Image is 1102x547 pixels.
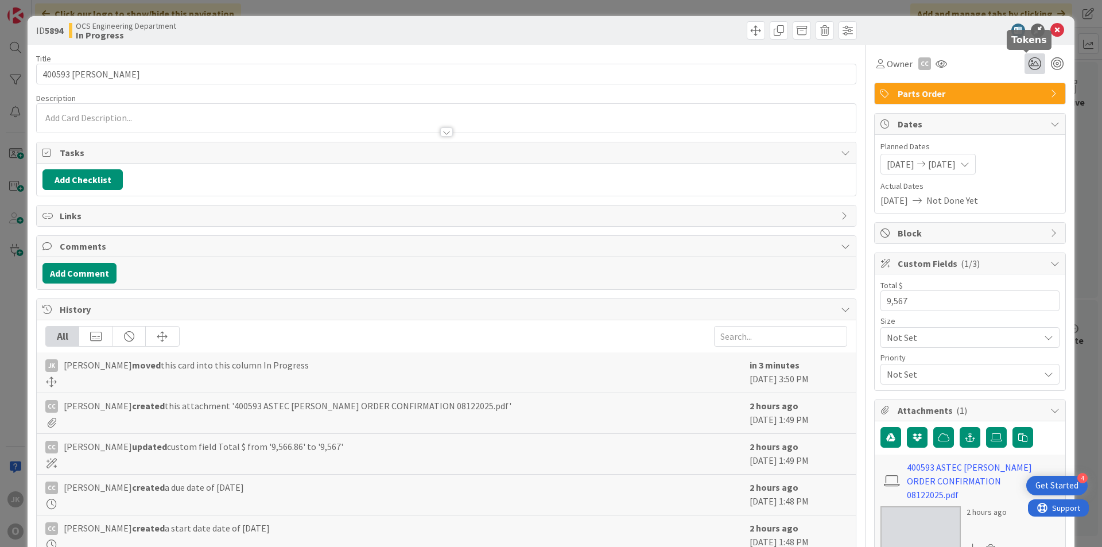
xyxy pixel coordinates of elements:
b: in 3 minutes [750,359,800,371]
span: OCS Engineering Department [76,21,176,30]
div: JK [45,359,58,372]
b: moved [132,359,161,371]
span: Planned Dates [880,141,1060,153]
span: Custom Fields [898,257,1045,270]
b: 2 hours ago [750,522,798,534]
b: 2 hours ago [750,482,798,493]
span: Tasks [60,146,835,160]
b: In Progress [76,30,176,40]
span: [DATE] [880,193,908,207]
span: [DATE] [887,157,914,171]
div: 4 [1077,473,1088,483]
span: ID [36,24,63,37]
div: [DATE] 1:49 PM [750,399,847,428]
div: [DATE] 1:49 PM [750,440,847,468]
div: CC [45,482,58,494]
span: Comments [60,239,835,253]
span: [DATE] [928,157,956,171]
b: 2 hours ago [750,441,798,452]
div: [DATE] 1:48 PM [750,480,847,509]
span: History [60,302,835,316]
span: [PERSON_NAME] a due date of [DATE] [64,480,244,494]
div: CC [918,57,931,70]
div: 2 hours ago [967,506,1007,518]
span: Support [24,2,52,15]
span: Attachments [898,404,1045,417]
span: Links [60,209,835,223]
div: Size [880,317,1060,325]
b: created [132,400,165,412]
span: [PERSON_NAME] this attachment '400593 ASTEC [PERSON_NAME] ORDER CONFIRMATION 08122025.pdf' [64,399,511,413]
div: Get Started [1035,480,1078,491]
span: [PERSON_NAME] a start date date of [DATE] [64,521,270,535]
button: Add Comment [42,263,117,284]
span: [PERSON_NAME] custom field Total $ from '9,566.86' to '9,567' [64,440,343,453]
h5: Tokens [1011,34,1047,45]
b: created [132,522,165,534]
span: Not Done Yet [926,193,978,207]
input: Search... [714,326,847,347]
span: Block [898,226,1045,240]
span: Owner [887,57,913,71]
span: ( 1/3 ) [961,258,980,269]
span: [PERSON_NAME] this card into this column In Progress [64,358,309,372]
div: CC [45,400,58,413]
span: Not Set [887,329,1034,346]
div: CC [45,522,58,535]
b: created [132,482,165,493]
span: Description [36,93,76,103]
div: Priority [880,354,1060,362]
div: All [46,327,79,346]
span: Parts Order [898,87,1045,100]
input: type card name here... [36,64,856,84]
span: Actual Dates [880,180,1060,192]
label: Total $ [880,280,903,290]
b: 5894 [45,25,63,36]
label: Title [36,53,51,64]
b: updated [132,441,167,452]
span: Not Set [887,366,1034,382]
a: 400593 ASTEC [PERSON_NAME] ORDER CONFIRMATION 08122025.pdf [907,460,1040,502]
b: 2 hours ago [750,400,798,412]
div: Open Get Started checklist, remaining modules: 4 [1026,476,1088,495]
span: Dates [898,117,1045,131]
span: ( 1 ) [956,405,967,416]
div: CC [45,441,58,453]
div: [DATE] 3:50 PM [750,358,847,387]
button: Add Checklist [42,169,123,190]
